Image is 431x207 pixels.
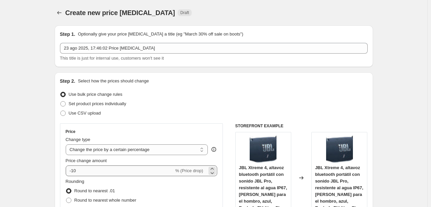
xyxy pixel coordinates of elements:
[69,101,126,106] span: Set product prices individually
[66,129,75,134] h3: Price
[235,123,368,129] h6: STOREFRONT EXAMPLE
[175,168,203,173] span: % (Price drop)
[65,9,175,16] span: Create new price [MEDICAL_DATA]
[78,31,243,38] p: Optionally give your price [MEDICAL_DATA] a title (eg "March 30% off sale on boots")
[180,10,189,15] span: Draft
[210,146,217,153] div: help
[74,198,136,203] span: Round to nearest whole number
[66,165,174,176] input: -15
[60,43,368,54] input: 30% off holiday sale
[66,158,107,163] span: Price change amount
[55,8,64,17] button: Price change jobs
[60,56,164,61] span: This title is just for internal use, customers won't see it
[69,92,122,97] span: Use bulk price change rules
[66,179,84,184] span: Rounding
[326,136,353,162] img: 71fUKwPvfdL._AC_SL1500_80x.jpg
[78,78,149,84] p: Select how the prices should change
[60,78,75,84] h2: Step 2.
[60,31,75,38] h2: Step 1.
[74,188,115,193] span: Round to nearest .01
[69,111,101,116] span: Use CSV upload
[250,136,276,162] img: 71fUKwPvfdL._AC_SL1500_80x.jpg
[66,137,90,142] span: Change type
